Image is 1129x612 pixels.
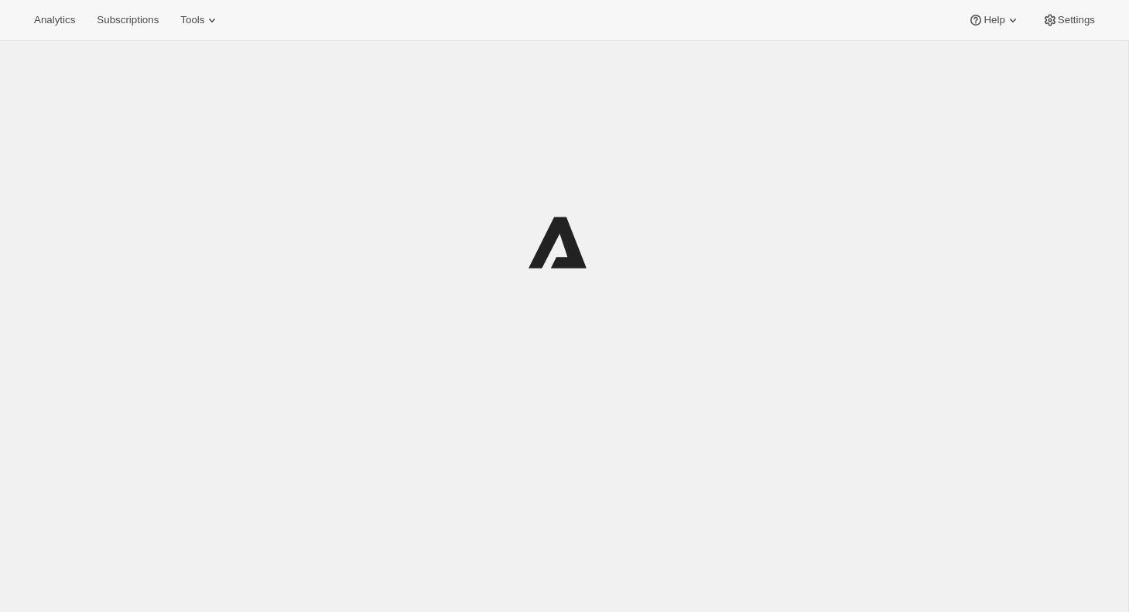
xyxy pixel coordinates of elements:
button: Analytics [25,9,84,31]
span: Analytics [34,14,75,26]
button: Settings [1033,9,1104,31]
span: Tools [180,14,204,26]
span: Settings [1058,14,1095,26]
span: Subscriptions [97,14,159,26]
button: Help [959,9,1029,31]
button: Tools [171,9,229,31]
button: Subscriptions [87,9,168,31]
span: Help [984,14,1004,26]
